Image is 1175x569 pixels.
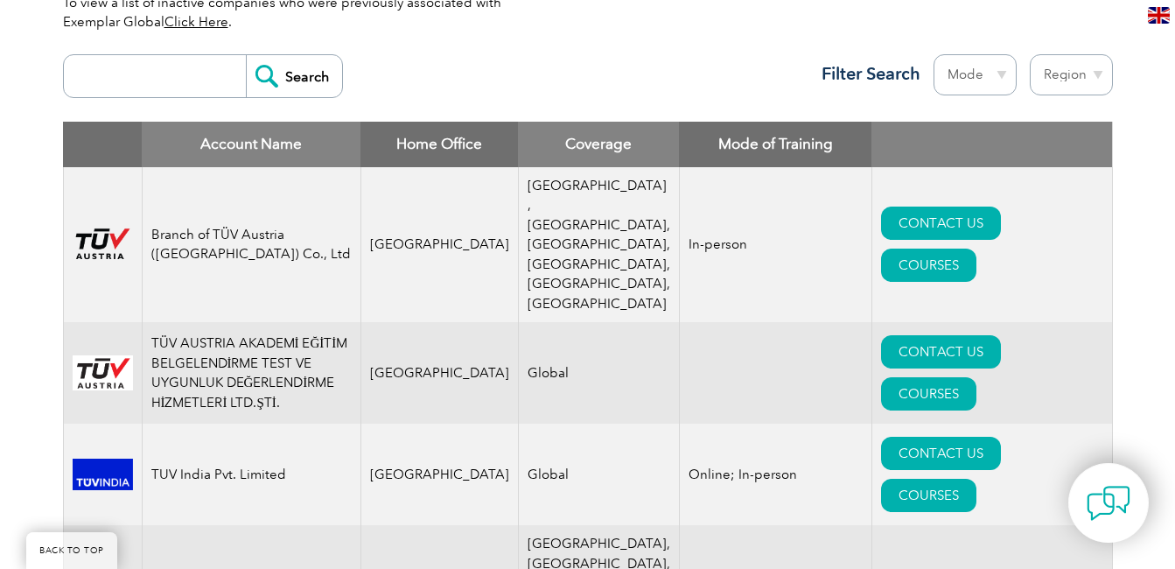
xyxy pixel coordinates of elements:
td: Online; In-person [679,424,871,525]
img: ad2ea39e-148b-ed11-81ac-0022481565fd-logo.png [73,228,133,261]
th: Account Name: activate to sort column descending [142,122,360,167]
a: COURSES [881,377,976,411]
img: en [1148,7,1170,24]
td: Branch of TÜV Austria ([GEOGRAPHIC_DATA]) Co., Ltd [142,167,360,323]
img: 6cd35cc7-366f-eb11-a812-002248153038-logo.png [73,355,133,390]
img: contact-chat.png [1087,481,1130,525]
a: CONTACT US [881,207,1001,240]
td: In-person [679,167,871,323]
td: TUV India Pvt. Limited [142,424,360,525]
th: Home Office: activate to sort column ascending [360,122,518,167]
td: TÜV AUSTRIA AKADEMİ EĞİTİM BELGELENDİRME TEST VE UYGUNLUK DEĞERLENDİRME HİZMETLERİ LTD.ŞTİ. [142,322,360,424]
td: Global [518,322,679,424]
input: Search [246,55,342,97]
a: CONTACT US [881,437,1001,470]
td: [GEOGRAPHIC_DATA] [360,322,518,424]
a: CONTACT US [881,335,1001,369]
a: Click Here [164,14,228,30]
th: : activate to sort column ascending [871,122,1112,167]
th: Coverage: activate to sort column ascending [518,122,679,167]
th: Mode of Training: activate to sort column ascending [679,122,871,167]
td: Global [518,424,679,525]
a: COURSES [881,249,976,282]
a: BACK TO TOP [26,532,117,569]
a: COURSES [881,479,976,512]
h3: Filter Search [811,63,920,85]
td: [GEOGRAPHIC_DATA] [360,424,518,525]
img: cdaf935f-6ff2-ef11-be21-002248955c5a-logo.png [73,459,133,489]
td: [GEOGRAPHIC_DATA] ,[GEOGRAPHIC_DATA], [GEOGRAPHIC_DATA], [GEOGRAPHIC_DATA], [GEOGRAPHIC_DATA], [G... [518,167,679,323]
td: [GEOGRAPHIC_DATA] [360,167,518,323]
